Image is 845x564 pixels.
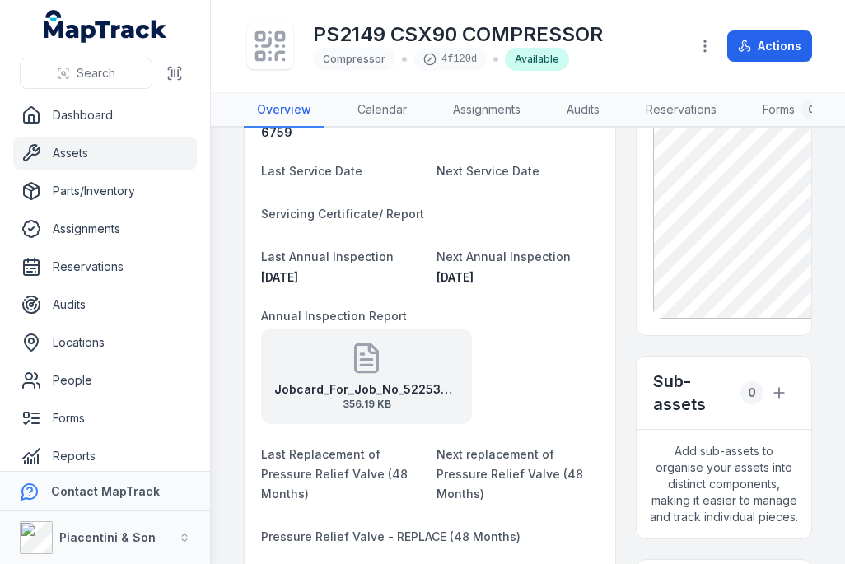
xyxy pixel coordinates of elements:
[274,398,459,411] span: 356.19 KB
[637,430,811,538] span: Add sub-assets to organise your assets into distinct components, making it easier to manage and t...
[344,93,420,128] a: Calendar
[261,249,394,263] span: Last Annual Inspection
[437,249,571,263] span: Next Annual Inspection
[13,175,197,207] a: Parts/Inventory
[261,447,408,501] span: Last Replacement of Pressure Relief Valve (48 Months)
[749,93,834,128] a: Forms0
[633,93,730,128] a: Reservations
[413,48,487,71] div: 4f120d
[323,53,385,65] span: Compressor
[13,99,197,132] a: Dashboard
[13,364,197,397] a: People
[244,93,324,128] a: Overview
[13,250,197,283] a: Reservations
[13,440,197,473] a: Reports
[51,484,160,498] strong: Contact MapTrack
[801,100,821,119] div: 0
[261,207,424,221] span: Servicing Certificate/ Report
[274,381,459,398] strong: Jobcard_For_Job_No_522536_31-10-2024_1129
[440,93,534,128] a: Assignments
[13,288,197,321] a: Audits
[437,447,583,501] span: Next replacement of Pressure Relief Valve (48 Months)
[261,270,298,284] span: [DATE]
[740,381,763,404] div: 0
[13,212,197,245] a: Assignments
[261,164,362,178] span: Last Service Date
[653,370,734,416] h2: Sub-assets
[437,164,539,178] span: Next Service Date
[505,48,569,71] div: Available
[261,270,298,284] time: 26/10/2024, 12:00:00 am
[553,93,613,128] a: Audits
[313,21,603,48] h1: PS2149 CSX90 COMPRESSOR
[261,529,521,543] span: Pressure Relief Valve - REPLACE (48 Months)
[44,10,167,43] a: MapTrack
[20,58,152,89] button: Search
[437,270,474,284] time: 21/10/2025, 12:00:00 am
[437,270,474,284] span: [DATE]
[13,326,197,359] a: Locations
[13,137,197,170] a: Assets
[59,530,156,544] strong: Piacentini & Son
[261,309,407,323] span: Annual Inspection Report
[727,30,812,62] button: Actions
[77,65,115,82] span: Search
[13,402,197,435] a: Forms
[261,125,292,139] span: 6759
